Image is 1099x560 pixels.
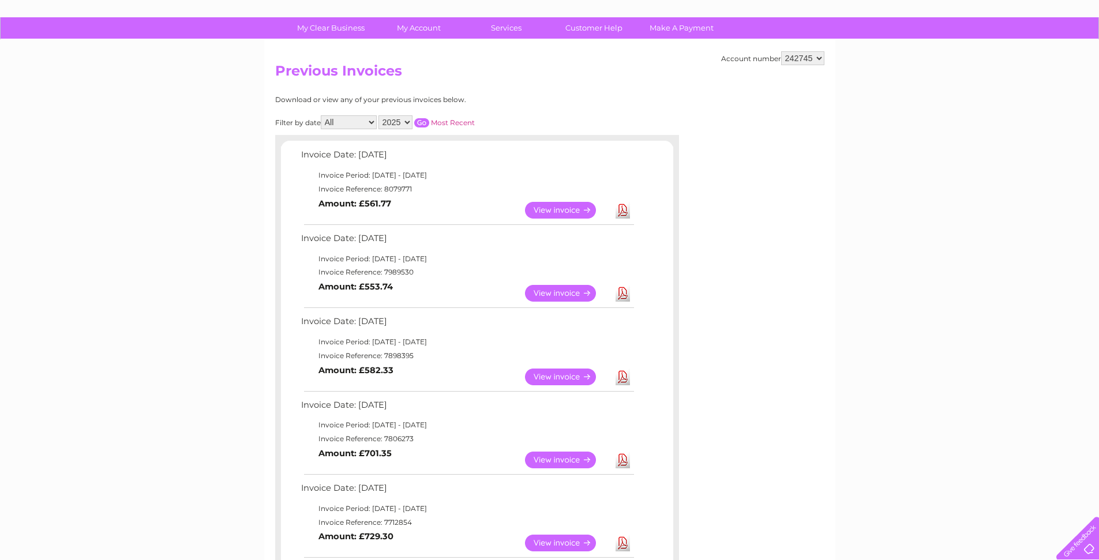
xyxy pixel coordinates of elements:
img: logo.png [39,30,97,65]
a: Customer Help [546,17,642,39]
a: Blog [999,49,1015,58]
a: Download [616,285,630,302]
b: Amount: £561.77 [318,198,391,209]
a: View [525,535,610,551]
td: Invoice Reference: 7898395 [298,349,636,363]
a: Energy [925,49,950,58]
a: My Account [371,17,466,39]
a: Download [616,535,630,551]
td: Invoice Period: [DATE] - [DATE] [298,418,636,432]
div: Clear Business is a trading name of Verastar Limited (registered in [GEOGRAPHIC_DATA] No. 3667643... [277,6,823,56]
a: View [525,285,610,302]
a: Log out [1061,49,1088,58]
div: Account number [721,51,824,65]
a: Telecoms [957,49,992,58]
td: Invoice Period: [DATE] - [DATE] [298,168,636,182]
td: Invoice Period: [DATE] - [DATE] [298,335,636,349]
td: Invoice Reference: 7712854 [298,516,636,529]
a: Water [896,49,918,58]
b: Amount: £553.74 [318,281,393,292]
a: Make A Payment [634,17,729,39]
a: Most Recent [431,118,475,127]
a: View [525,452,610,468]
td: Invoice Period: [DATE] - [DATE] [298,252,636,266]
td: Invoice Reference: 7806273 [298,432,636,446]
td: Invoice Date: [DATE] [298,314,636,335]
div: Download or view any of your previous invoices below. [275,96,578,104]
a: Services [459,17,554,39]
a: My Clear Business [283,17,378,39]
td: Invoice Period: [DATE] - [DATE] [298,502,636,516]
b: Amount: £701.35 [318,448,392,458]
a: View [525,202,610,219]
a: View [525,369,610,385]
a: Download [616,452,630,468]
b: Amount: £582.33 [318,365,393,375]
td: Invoice Date: [DATE] [298,231,636,252]
a: Download [616,202,630,219]
a: Contact [1022,49,1051,58]
b: Amount: £729.30 [318,531,393,542]
a: 0333 014 3131 [882,6,961,20]
td: Invoice Reference: 7989530 [298,265,636,279]
td: Invoice Reference: 8079771 [298,182,636,196]
td: Invoice Date: [DATE] [298,147,636,168]
a: Download [616,369,630,385]
td: Invoice Date: [DATE] [298,480,636,502]
td: Invoice Date: [DATE] [298,397,636,419]
div: Filter by date [275,115,578,129]
h2: Previous Invoices [275,63,824,85]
